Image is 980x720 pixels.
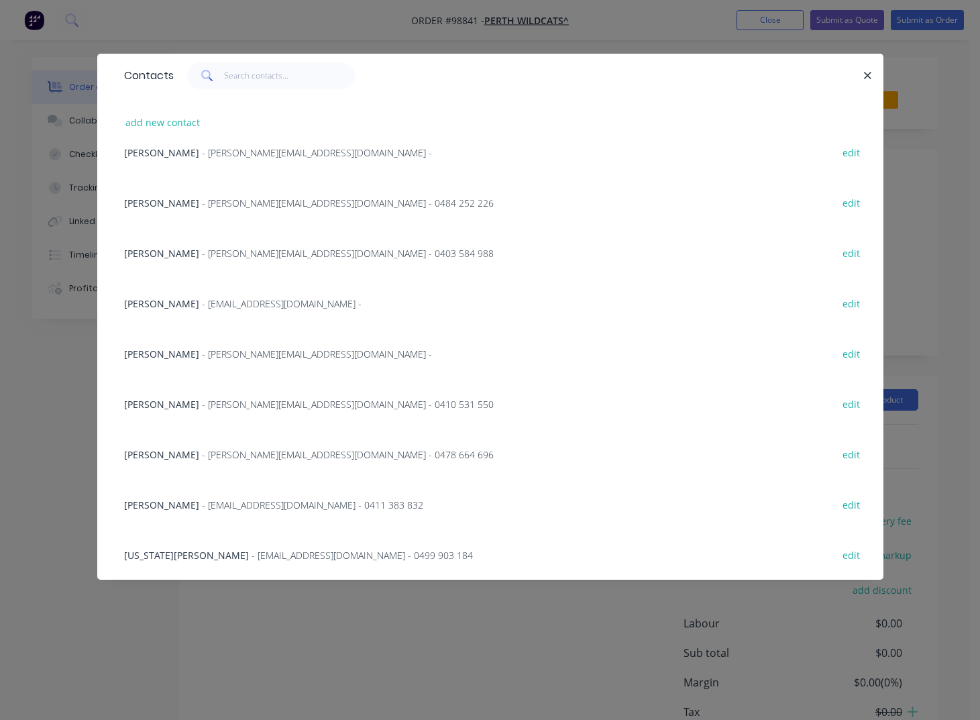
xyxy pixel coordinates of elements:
[124,197,199,209] span: [PERSON_NAME]
[202,197,494,209] span: - [PERSON_NAME][EMAIL_ADDRESS][DOMAIN_NAME] - 0484 252 226
[202,448,494,461] span: - [PERSON_NAME][EMAIL_ADDRESS][DOMAIN_NAME] - 0478 664 696
[124,398,199,411] span: [PERSON_NAME]
[836,143,867,161] button: edit
[124,499,199,511] span: [PERSON_NAME]
[836,445,867,463] button: edit
[202,398,494,411] span: - [PERSON_NAME][EMAIL_ADDRESS][DOMAIN_NAME] - 0410 531 550
[124,448,199,461] span: [PERSON_NAME]
[202,348,432,360] span: - [PERSON_NAME][EMAIL_ADDRESS][DOMAIN_NAME] -
[124,247,199,260] span: [PERSON_NAME]
[117,54,174,97] div: Contacts
[124,348,199,360] span: [PERSON_NAME]
[119,113,207,132] button: add new contact
[836,244,867,262] button: edit
[836,495,867,513] button: edit
[836,193,867,211] button: edit
[124,297,199,310] span: [PERSON_NAME]
[202,146,432,159] span: - [PERSON_NAME][EMAIL_ADDRESS][DOMAIN_NAME] -
[836,344,867,362] button: edit
[202,297,362,310] span: - [EMAIL_ADDRESS][DOMAIN_NAME] -
[124,549,249,562] span: [US_STATE][PERSON_NAME]
[224,62,355,89] input: Search contacts...
[202,247,494,260] span: - [PERSON_NAME][EMAIL_ADDRESS][DOMAIN_NAME] - 0403 584 988
[836,395,867,413] button: edit
[252,549,473,562] span: - [EMAIL_ADDRESS][DOMAIN_NAME] - 0499 903 184
[836,546,867,564] button: edit
[202,499,423,511] span: - [EMAIL_ADDRESS][DOMAIN_NAME] - 0411 383 832
[124,146,199,159] span: [PERSON_NAME]
[836,294,867,312] button: edit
